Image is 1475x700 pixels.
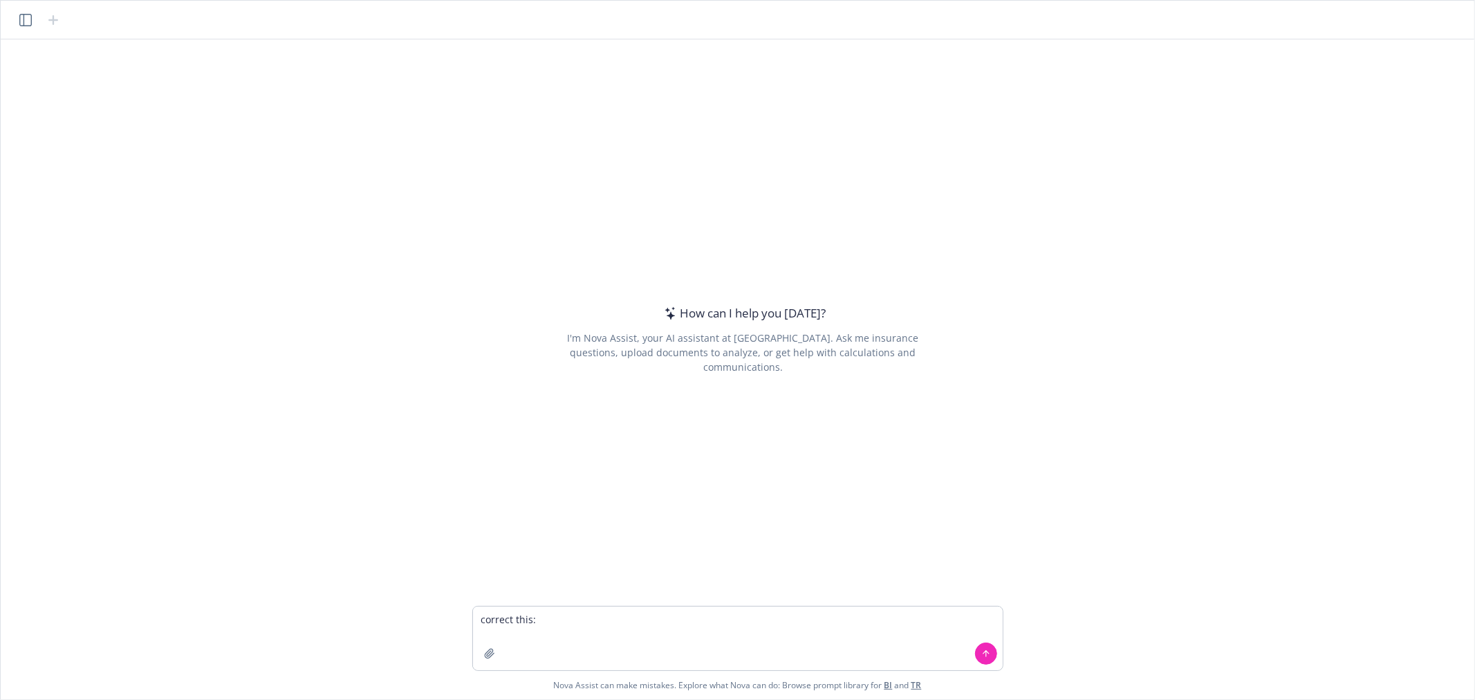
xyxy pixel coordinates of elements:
[911,679,922,691] a: TR
[884,679,893,691] a: BI
[473,607,1003,670] textarea: correct this:
[548,331,938,374] div: I'm Nova Assist, your AI assistant at [GEOGRAPHIC_DATA]. Ask me insurance questions, upload docum...
[554,671,922,699] span: Nova Assist can make mistakes. Explore what Nova can do: Browse prompt library for and
[660,304,826,322] div: How can I help you [DATE]?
